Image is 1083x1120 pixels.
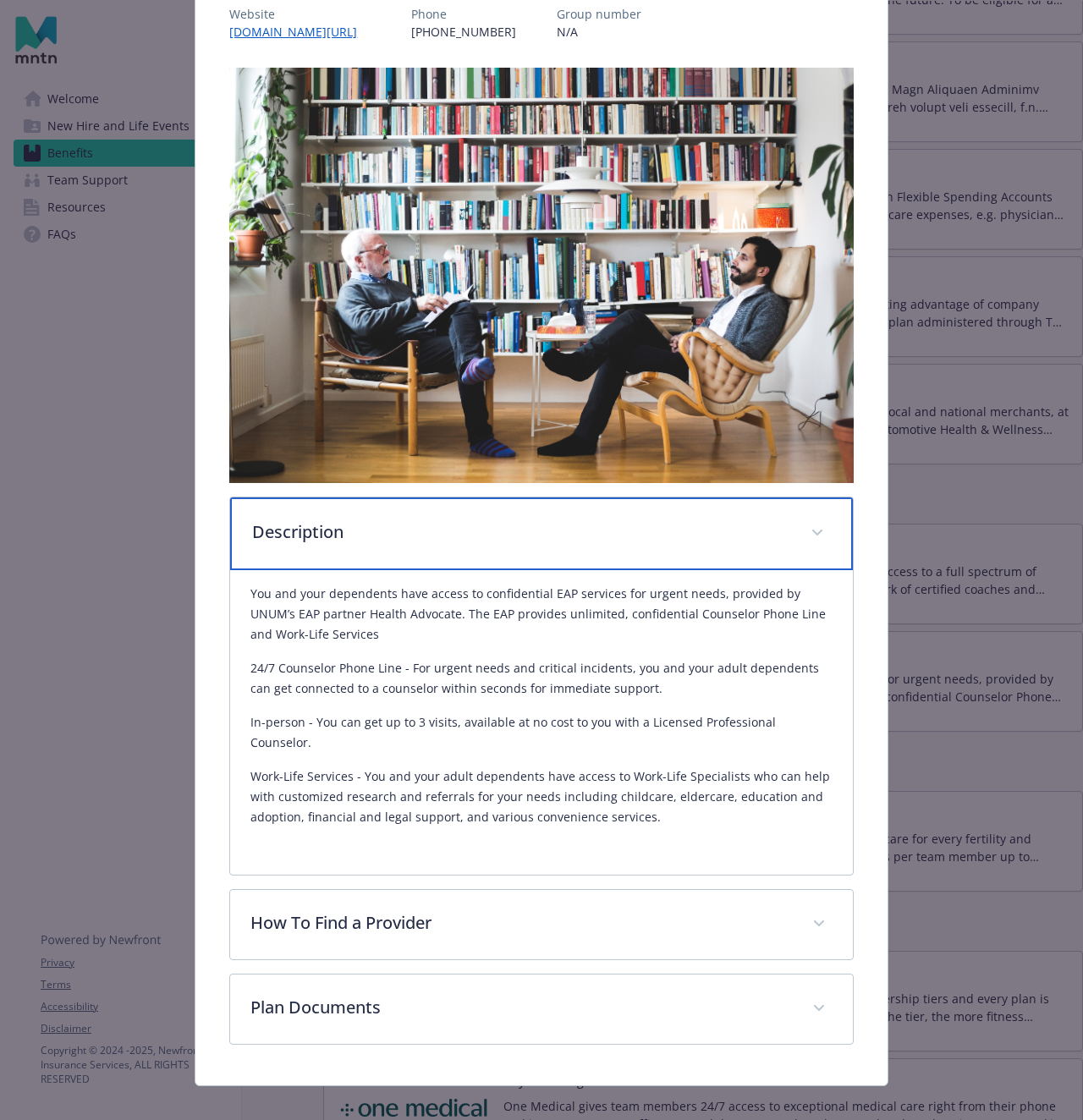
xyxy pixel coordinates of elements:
p: You and your dependents have access to confidential EAP services for urgent needs, provided by UN... [250,584,832,645]
p: How To Find a Provider [250,910,791,936]
div: Plan Documents [230,975,852,1044]
p: [PHONE_NUMBER] [411,23,516,41]
p: Group number [557,5,641,23]
p: In-person - You can get up to 3 visits, available at no cost to you with a Licensed Professional ... [250,712,832,753]
p: Description [252,519,789,545]
img: banner [229,68,853,483]
p: N/A [557,23,641,41]
p: Plan Documents [250,995,791,1020]
p: Phone [411,5,516,23]
p: 24/7 Counselor Phone Line - For urgent needs and critical incidents, you and your adult dependent... [250,658,832,699]
div: Description [230,570,852,875]
div: How To Find a Provider [230,890,852,959]
div: Description [230,497,852,570]
p: Website [229,5,371,23]
a: [DOMAIN_NAME][URL] [229,24,371,40]
p: Work-Life Services - You and your adult dependents have access to Work-Life Specialists who can h... [250,766,832,827]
